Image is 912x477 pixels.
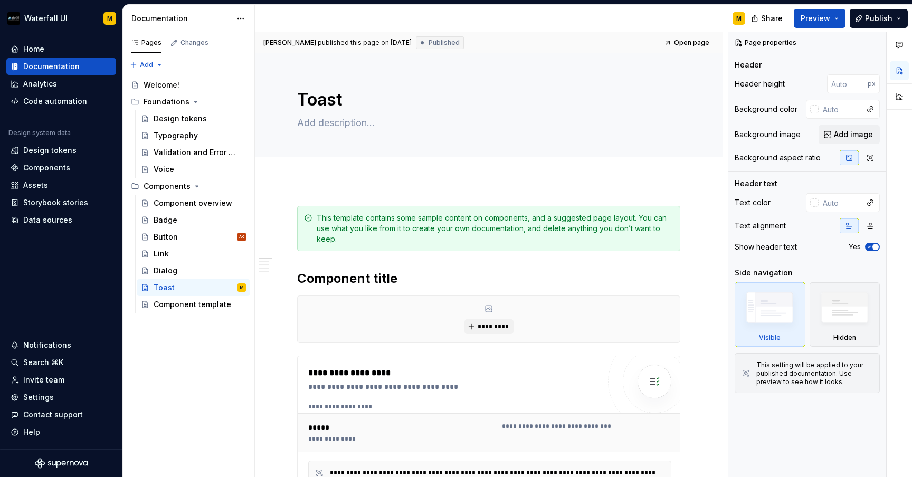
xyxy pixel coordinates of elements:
[23,96,87,107] div: Code automation
[746,9,790,28] button: Share
[23,357,63,368] div: Search ⌘K
[23,197,88,208] div: Storybook stories
[735,104,797,115] div: Background color
[735,221,786,231] div: Text alignment
[137,161,250,178] a: Voice
[127,58,166,72] button: Add
[761,13,783,24] span: Share
[137,212,250,228] a: Badge
[6,159,116,176] a: Components
[137,245,250,262] a: Link
[137,195,250,212] a: Component overview
[263,39,316,47] span: [PERSON_NAME]
[154,198,232,208] div: Component overview
[735,282,805,347] div: Visible
[6,337,116,354] button: Notifications
[6,354,116,371] button: Search ⌘K
[6,41,116,58] a: Home
[144,97,189,107] div: Foundations
[6,406,116,423] button: Contact support
[154,232,178,242] div: Button
[794,9,845,28] button: Preview
[154,265,177,276] div: Dialog
[154,130,198,141] div: Typography
[240,282,243,293] div: M
[735,268,793,278] div: Side navigation
[154,215,177,225] div: Badge
[137,279,250,296] a: ToastM
[6,424,116,441] button: Help
[735,197,771,208] div: Text color
[801,13,830,24] span: Preview
[23,215,72,225] div: Data sources
[137,110,250,127] a: Design tokens
[140,61,153,69] span: Add
[23,392,54,403] div: Settings
[6,93,116,110] a: Code automation
[735,242,797,252] div: Show header text
[819,193,861,212] input: Auto
[180,39,208,47] div: Changes
[6,177,116,194] a: Assets
[868,80,876,88] p: px
[137,262,250,279] a: Dialog
[735,178,777,189] div: Header text
[23,61,80,72] div: Documentation
[107,14,112,23] div: M
[834,129,873,140] span: Add image
[674,39,709,47] span: Open page
[131,39,161,47] div: Pages
[756,361,873,386] div: This setting will be applied to your published documentation. Use preview to see how it looks.
[318,39,412,47] div: published this page on [DATE]
[819,100,861,119] input: Auto
[35,458,88,469] svg: Supernova Logo
[736,14,742,23] div: M
[6,142,116,159] a: Design tokens
[6,212,116,228] a: Data sources
[154,282,175,293] div: Toast
[849,243,861,251] label: Yes
[127,93,250,110] div: Foundations
[127,178,250,195] div: Components
[735,60,762,70] div: Header
[137,296,250,313] a: Component template
[137,228,250,245] a: ButtonAK
[23,145,77,156] div: Design tokens
[127,77,250,313] div: Page tree
[429,39,460,47] span: Published
[6,58,116,75] a: Documentation
[735,152,821,163] div: Background aspect ratio
[6,75,116,92] a: Analytics
[6,194,116,211] a: Storybook stories
[297,270,680,287] h2: Component title
[819,125,880,144] button: Add image
[144,181,191,192] div: Components
[239,232,244,242] div: AK
[23,340,71,350] div: Notifications
[735,129,801,140] div: Background image
[154,299,231,310] div: Component template
[827,74,868,93] input: Auto
[759,333,781,342] div: Visible
[735,79,785,89] div: Header height
[850,9,908,28] button: Publish
[154,147,241,158] div: Validation and Error Messages
[137,144,250,161] a: Validation and Error Messages
[23,44,44,54] div: Home
[2,7,120,30] button: Waterfall UIM
[23,427,40,437] div: Help
[137,127,250,144] a: Typography
[6,389,116,406] a: Settings
[131,13,231,24] div: Documentation
[144,80,179,90] div: Welcome!
[154,249,169,259] div: Link
[23,163,70,173] div: Components
[317,213,673,244] div: This template contains some sample content on components, and a suggested page layout. You can us...
[6,371,116,388] a: Invite team
[23,409,83,420] div: Contact support
[24,13,68,24] div: Waterfall UI
[810,282,880,347] div: Hidden
[23,79,57,89] div: Analytics
[127,77,250,93] a: Welcome!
